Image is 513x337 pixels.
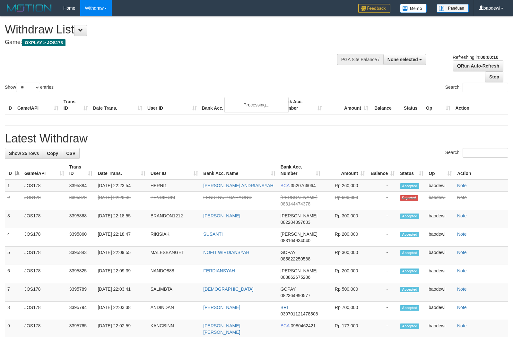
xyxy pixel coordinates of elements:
[323,283,368,302] td: Rp 500,000
[453,55,498,60] span: Refreshing in:
[61,96,91,114] th: Trans ID
[203,287,254,292] a: [DEMOGRAPHIC_DATA]
[5,179,22,192] td: 1
[423,96,453,114] th: Op
[400,214,419,219] span: Accepted
[203,183,273,188] a: [PERSON_NAME] ANDRIANSYAH
[400,195,418,201] span: Rejected
[148,161,201,179] th: User ID: activate to sort column ascending
[323,247,368,265] td: Rp 300,000
[457,213,467,218] a: Note
[203,268,235,273] a: FERDIANSYAH
[67,283,95,302] td: 3395789
[95,228,148,247] td: [DATE] 22:18:47
[485,71,503,82] a: Stop
[66,151,75,156] span: CSV
[95,210,148,228] td: [DATE] 22:18:55
[323,179,368,192] td: Rp 260,000
[457,305,467,310] a: Note
[457,287,467,292] a: Note
[95,265,148,283] td: [DATE] 22:09:39
[5,39,335,46] h4: Game:
[426,247,455,265] td: baodewi
[281,183,290,188] span: BCA
[22,265,67,283] td: JOS178
[148,228,201,247] td: RIKISIAK
[67,192,95,210] td: 3395878
[47,151,58,156] span: Copy
[9,151,39,156] span: Show 25 rows
[91,96,145,114] th: Date Trans.
[368,161,397,179] th: Balance: activate to sort column ascending
[22,161,67,179] th: Game/API: activate to sort column ascending
[383,54,426,65] button: None selected
[400,323,419,329] span: Accepted
[281,256,310,261] span: Copy 085822250588 to clipboard
[203,232,223,237] a: SUSANTI
[480,55,498,60] strong: 00:00:10
[368,283,397,302] td: -
[279,96,325,114] th: Bank Acc. Number
[400,305,419,311] span: Accepted
[401,96,423,114] th: Status
[281,201,310,206] span: Copy 083144474378 to clipboard
[291,183,316,188] span: Copy 3520766064 to clipboard
[281,305,288,310] span: BRI
[463,148,508,158] input: Search:
[323,192,368,210] td: Rp 600,000
[325,96,371,114] th: Amount
[95,247,148,265] td: [DATE] 22:09:55
[400,4,427,13] img: Button%20Memo.svg
[358,4,390,13] img: Feedback.jpg
[323,265,368,283] td: Rp 200,000
[95,179,148,192] td: [DATE] 22:23:54
[148,283,201,302] td: SALIMBTA
[457,232,467,237] a: Note
[426,210,455,228] td: baodewi
[203,195,252,200] a: FENDI NUR CAHYONO
[463,83,508,92] input: Search:
[323,210,368,228] td: Rp 300,000
[368,179,397,192] td: -
[5,192,22,210] td: 2
[387,57,418,62] span: None selected
[22,283,67,302] td: JOS178
[281,250,296,255] span: GOPAY
[67,161,95,179] th: Trans ID: activate to sort column ascending
[62,148,80,159] a: CSV
[148,179,201,192] td: HERNI1
[22,247,67,265] td: JOS178
[457,268,467,273] a: Note
[203,213,240,218] a: [PERSON_NAME]
[457,323,467,328] a: Note
[148,210,201,228] td: BRANDON1212
[437,4,469,13] img: panduan.png
[199,96,279,114] th: Bank Acc. Name
[281,275,310,280] span: Copy 083862675286 to clipboard
[453,60,503,71] a: Run Auto-Refresh
[67,179,95,192] td: 3395884
[5,228,22,247] td: 4
[95,192,148,210] td: [DATE] 22:20:46
[95,161,148,179] th: Date Trans.: activate to sort column ascending
[95,302,148,320] td: [DATE] 22:03:38
[371,96,401,114] th: Balance
[67,228,95,247] td: 3395860
[224,97,289,113] div: Processing...
[457,195,467,200] a: Note
[5,283,22,302] td: 7
[5,132,508,145] h1: Latest Withdraw
[5,96,15,114] th: ID
[5,302,22,320] td: 8
[5,247,22,265] td: 5
[281,323,290,328] span: BCA
[5,210,22,228] td: 3
[5,148,43,159] a: Show 25 rows
[43,148,62,159] a: Copy
[400,183,419,189] span: Accepted
[15,96,61,114] th: Game/API
[145,96,199,114] th: User ID
[426,283,455,302] td: baodewi
[22,228,67,247] td: JOS178
[291,323,316,328] span: Copy 0980462421 to clipboard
